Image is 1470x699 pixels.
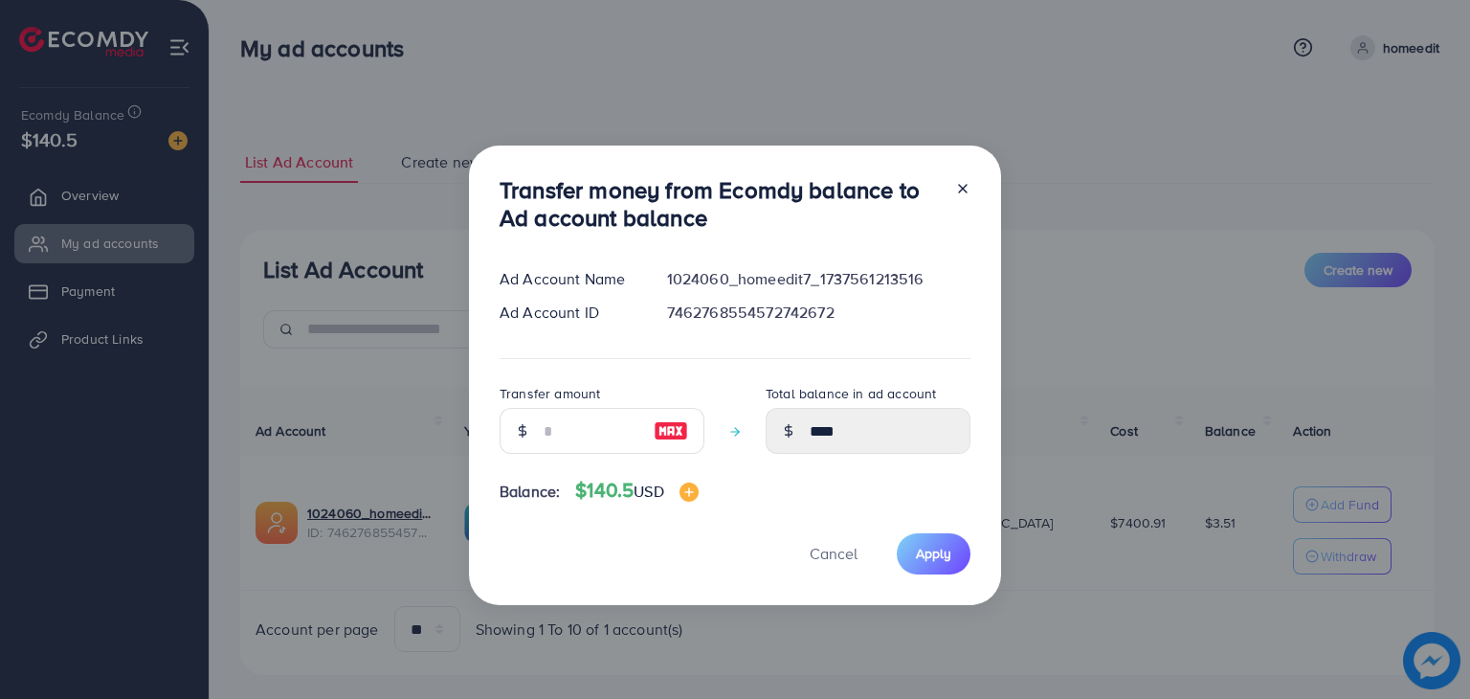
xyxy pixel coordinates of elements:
h4: $140.5 [575,479,698,503]
label: Total balance in ad account [766,384,936,403]
h3: Transfer money from Ecomdy balance to Ad account balance [500,176,940,232]
span: USD [634,481,663,502]
div: 1024060_homeedit7_1737561213516 [652,268,986,290]
span: Cancel [810,543,857,564]
img: image [679,483,699,502]
div: Ad Account Name [484,268,652,290]
button: Cancel [786,533,881,575]
span: Apply [916,544,951,563]
span: Balance: [500,481,560,503]
img: image [654,419,688,442]
div: 7462768554572742672 [652,302,986,324]
label: Transfer amount [500,384,600,403]
div: Ad Account ID [484,302,652,324]
button: Apply [897,533,970,575]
